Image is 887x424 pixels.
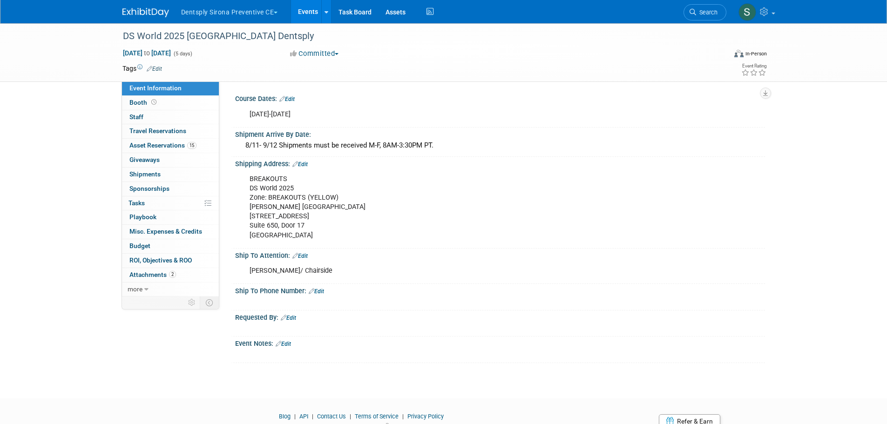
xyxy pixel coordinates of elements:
div: Event Format [671,48,767,62]
span: Attachments [129,271,176,278]
div: [PERSON_NAME]/ Chairside [243,262,663,280]
span: to [142,49,151,57]
div: Course Dates: [235,92,765,104]
div: Ship To Phone Number: [235,284,765,296]
span: Search [696,9,718,16]
span: 15 [187,142,196,149]
span: Budget [129,242,150,249]
div: [DATE]-[DATE] [243,105,663,124]
a: Edit [147,66,162,72]
span: Shipments [129,170,161,178]
div: Shipping Address: [235,157,765,169]
td: Tags [122,64,162,73]
div: BREAKOUTS DS World 2025 Zone: BREAKOUTS (YELLOW) [PERSON_NAME] [GEOGRAPHIC_DATA] [STREET_ADDRESS]... [243,170,663,245]
div: Ship To Attention: [235,249,765,261]
span: | [310,413,316,420]
a: Sponsorships [122,182,219,196]
a: Budget [122,239,219,253]
span: Misc. Expenses & Credits [129,228,202,235]
a: Edit [292,253,308,259]
a: Giveaways [122,153,219,167]
a: Blog [279,413,291,420]
a: Event Information [122,81,219,95]
div: Requested By: [235,310,765,323]
a: more [122,283,219,296]
a: Terms of Service [355,413,399,420]
span: Booth not reserved yet [149,99,158,106]
a: Misc. Expenses & Credits [122,225,219,239]
div: Shipment Arrive By Date: [235,128,765,139]
a: Booth [122,96,219,110]
span: (5 days) [173,51,192,57]
a: Asset Reservations15 [122,139,219,153]
span: | [400,413,406,420]
td: Personalize Event Tab Strip [184,296,200,309]
div: In-Person [745,50,767,57]
a: Shipments [122,168,219,182]
span: Event Information [129,84,182,92]
a: Staff [122,110,219,124]
span: Staff [129,113,143,121]
img: Samantha Meyers [738,3,756,21]
td: Toggle Event Tabs [200,296,219,309]
a: Contact Us [317,413,346,420]
a: API [299,413,308,420]
a: Edit [292,161,308,168]
div: Event Notes: [235,337,765,349]
span: | [292,413,298,420]
span: Booth [129,99,158,106]
a: Edit [276,341,291,347]
a: ROI, Objectives & ROO [122,254,219,268]
a: Tasks [122,196,219,210]
a: Edit [309,288,324,295]
span: | [347,413,353,420]
div: DS World 2025 [GEOGRAPHIC_DATA] Dentsply [120,28,712,45]
span: [DATE] [DATE] [122,49,171,57]
img: Format-Inperson.png [734,50,744,57]
span: Asset Reservations [129,141,196,149]
a: Search [684,4,726,20]
a: Edit [281,315,296,321]
div: Event Rating [741,64,766,68]
a: Edit [279,96,295,102]
img: ExhibitDay [122,8,169,17]
a: Attachments2 [122,268,219,282]
div: 8/11- 9/12 Shipments must be received M-F, 8AM-3:30PM PT. [242,138,758,153]
span: Travel Reservations [129,127,186,135]
a: Privacy Policy [407,413,444,420]
span: Playbook [129,213,156,221]
span: Sponsorships [129,185,169,192]
button: Committed [287,49,342,59]
span: more [128,285,142,293]
span: Giveaways [129,156,160,163]
a: Playbook [122,210,219,224]
a: Travel Reservations [122,124,219,138]
span: Tasks [129,199,145,207]
span: ROI, Objectives & ROO [129,256,192,264]
span: 2 [169,271,176,278]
